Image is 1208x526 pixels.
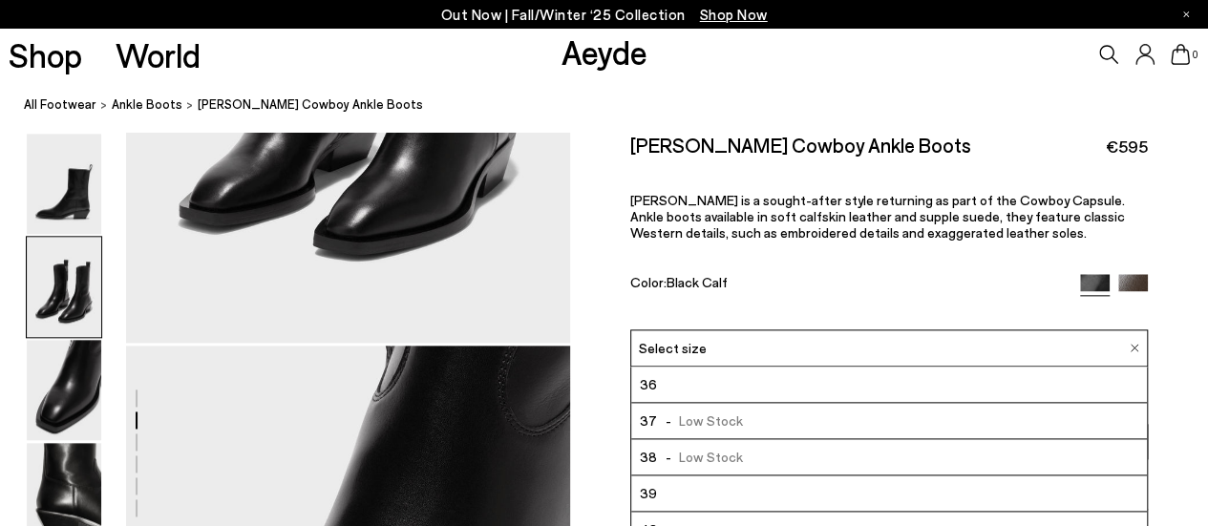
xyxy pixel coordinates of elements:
[116,38,201,72] a: World
[657,449,679,465] span: -
[9,38,82,72] a: Shop
[640,372,657,396] span: 36
[700,6,768,23] span: Navigate to /collections/new-in
[667,274,728,290] span: Black Calf
[1190,50,1199,60] span: 0
[657,409,743,432] span: Low Stock
[639,338,707,358] span: Select size
[640,409,657,432] span: 37
[112,95,182,116] a: ankle boots
[27,134,101,234] img: Luis Leather Cowboy Ankle Boots - Image 1
[630,192,1148,241] p: [PERSON_NAME] is a sought-after style returning as part of the Cowboy Capsule. Ankle boots availa...
[1106,135,1148,158] span: €595
[24,80,1208,133] nav: breadcrumb
[27,237,101,337] img: Luis Leather Cowboy Ankle Boots - Image 2
[1171,44,1190,65] a: 0
[27,340,101,440] img: Luis Leather Cowboy Ankle Boots - Image 3
[640,481,657,505] span: 39
[561,32,646,72] a: Aeyde
[657,445,743,469] span: Low Stock
[112,97,182,113] span: ankle boots
[640,445,657,469] span: 38
[657,412,679,429] span: -
[24,95,96,116] a: All Footwear
[198,95,423,116] span: [PERSON_NAME] Cowboy Ankle Boots
[630,274,1064,296] div: Color:
[441,3,768,27] p: Out Now | Fall/Winter ‘25 Collection
[630,133,971,157] h2: [PERSON_NAME] Cowboy Ankle Boots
